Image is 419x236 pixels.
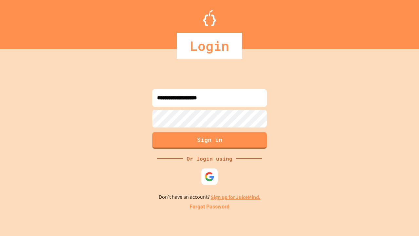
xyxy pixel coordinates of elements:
img: Logo.svg [203,10,216,26]
img: google-icon.svg [205,172,214,182]
button: Sign in [152,132,267,149]
p: Don't have an account? [159,193,261,201]
div: Login [177,33,242,59]
a: Forgot Password [190,203,229,211]
iframe: chat widget [365,181,412,209]
iframe: chat widget [392,210,412,229]
a: Sign up for JuiceMind. [211,194,261,201]
div: Or login using [183,155,236,163]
